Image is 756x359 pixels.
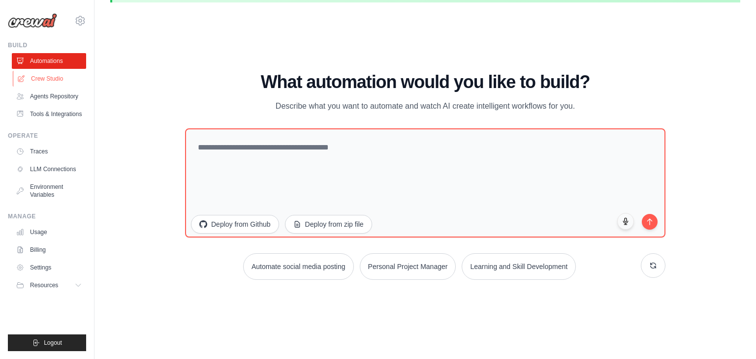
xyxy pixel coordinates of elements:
button: Deploy from zip file [285,215,372,234]
a: Billing [12,242,86,258]
a: LLM Connections [12,161,86,177]
a: Traces [12,144,86,159]
a: Settings [12,260,86,275]
div: Manage [8,212,86,220]
h1: What automation would you like to build? [185,72,665,92]
a: Automations [12,53,86,69]
span: Resources [30,281,58,289]
button: Personal Project Manager [360,253,456,280]
span: Logout [44,339,62,347]
div: Build [8,41,86,49]
a: Agents Repository [12,89,86,104]
p: Describe what you want to automate and watch AI create intelligent workflows for you. [260,100,591,113]
div: Operate [8,132,86,140]
img: Logo [8,13,57,28]
a: Usage [12,224,86,240]
a: Crew Studio [13,71,87,87]
button: Deploy from Github [191,215,279,234]
button: Automate social media posting [243,253,354,280]
a: Environment Variables [12,179,86,203]
a: Tools & Integrations [12,106,86,122]
button: Learning and Skill Development [462,253,576,280]
button: Logout [8,334,86,351]
button: Resources [12,277,86,293]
